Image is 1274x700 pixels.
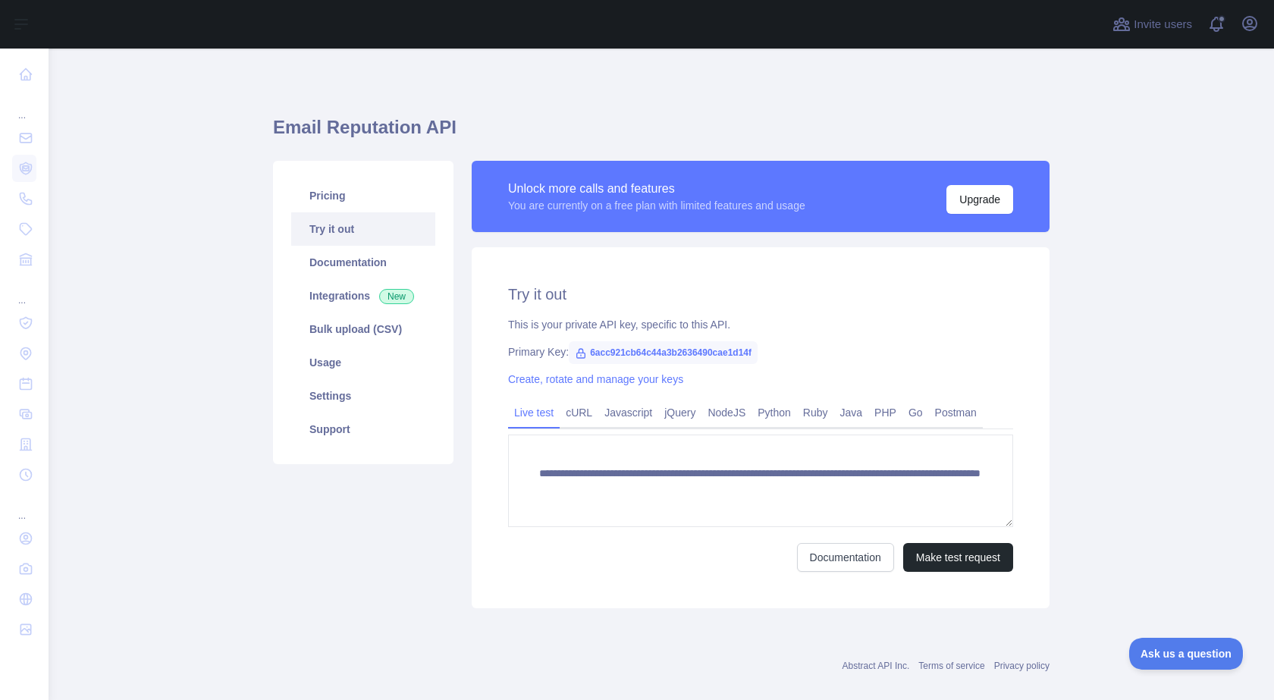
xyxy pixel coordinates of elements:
[929,400,983,425] a: Postman
[12,276,36,306] div: ...
[560,400,598,425] a: cURL
[508,180,805,198] div: Unlock more calls and features
[1134,16,1192,33] span: Invite users
[918,661,984,671] a: Terms of service
[569,341,758,364] span: 6acc921cb64c44a3b2636490cae1d14f
[291,312,435,346] a: Bulk upload (CSV)
[379,289,414,304] span: New
[902,400,929,425] a: Go
[508,373,683,385] a: Create, rotate and manage your keys
[291,246,435,279] a: Documentation
[12,91,36,121] div: ...
[994,661,1050,671] a: Privacy policy
[291,212,435,246] a: Try it out
[797,543,894,572] a: Documentation
[291,179,435,212] a: Pricing
[508,284,1013,305] h2: Try it out
[291,279,435,312] a: Integrations New
[291,379,435,413] a: Settings
[273,115,1050,152] h1: Email Reputation API
[1129,638,1244,670] iframe: Toggle Customer Support
[508,400,560,425] a: Live test
[508,198,805,213] div: You are currently on a free plan with limited features and usage
[508,317,1013,332] div: This is your private API key, specific to this API.
[658,400,701,425] a: jQuery
[701,400,752,425] a: NodeJS
[291,346,435,379] a: Usage
[291,413,435,446] a: Support
[797,400,834,425] a: Ruby
[598,400,658,425] a: Javascript
[843,661,910,671] a: Abstract API Inc.
[834,400,869,425] a: Java
[946,185,1013,214] button: Upgrade
[12,491,36,522] div: ...
[752,400,797,425] a: Python
[508,344,1013,359] div: Primary Key:
[903,543,1013,572] button: Make test request
[868,400,902,425] a: PHP
[1109,12,1195,36] button: Invite users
